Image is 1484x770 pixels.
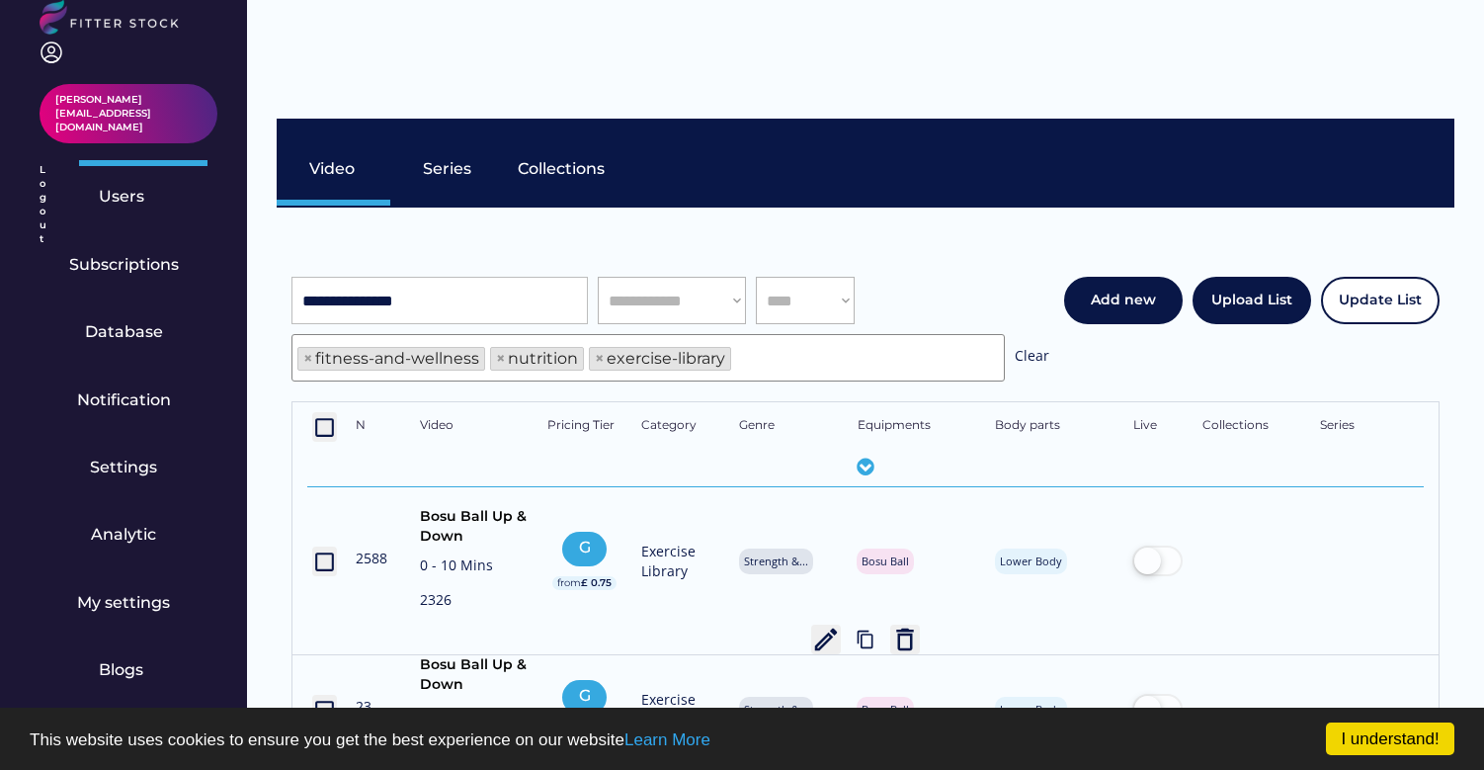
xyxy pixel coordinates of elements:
div: Subscriptions [69,254,179,276]
div: Bosu Ball [862,702,909,717]
div: Lower Body [1000,702,1062,717]
div: Pricing Tier [547,417,621,437]
li: fitness-and-wellness [297,347,485,371]
div: 2326 [420,590,529,615]
span: × [595,351,605,367]
span: × [496,351,506,367]
text: crop_din [312,549,337,573]
div: Exercise Library [641,542,720,580]
div: Analytic [91,524,156,546]
div: Collections [1202,417,1301,437]
a: Learn More [624,730,710,749]
div: Lower Body [1000,554,1062,568]
div: Notification [77,389,171,411]
button: delete_outline [890,625,920,654]
div: 23 [356,697,400,717]
text: crop_din [312,697,337,722]
button: Update List [1321,277,1440,324]
div: N [356,417,400,437]
div: Bosu Ball [862,554,909,568]
button: crop_din [312,695,337,725]
button: Upload List [1193,277,1311,324]
div: Collections [518,158,605,180]
text: crop_din [312,415,337,440]
div: £ 0.75 [581,576,612,590]
div: Bosu Ball Up & Down [420,507,529,546]
div: Body parts [995,417,1113,437]
li: exercise-library [589,347,731,371]
img: profile-circle.svg [40,41,63,64]
div: Equipments [858,417,976,437]
div: G [567,537,602,558]
div: Live [1133,417,1183,437]
div: Users [99,186,148,208]
button: Add new [1064,277,1183,324]
button: crop_din [312,547,337,576]
li: nutrition [490,347,584,371]
div: Database [85,321,163,343]
div: 0-10 mins [420,704,529,728]
div: Clear [1015,346,1049,371]
div: Exercise Library [641,690,720,728]
div: G [567,685,602,707]
div: Video [309,158,359,180]
div: Strength &... [744,554,808,568]
div: Blogs [99,659,148,681]
div: 0 - 10 Mins [420,556,529,580]
div: Strength &... [744,702,808,717]
div: Settings [90,457,157,478]
button: edit [811,625,841,654]
div: [PERSON_NAME][EMAIL_ADDRESS][DOMAIN_NAME] [55,93,202,134]
div: Video [420,417,529,437]
div: 2588 [356,549,400,568]
button: crop_din [312,412,337,442]
span: × [303,351,313,367]
div: Series [1320,417,1419,437]
div: Category [641,417,720,437]
div: Bosu Ball Up & Down [420,655,529,694]
a: I understand! [1326,723,1454,755]
div: from [557,576,581,590]
p: This website uses cookies to ensure you get the best experience on our website [30,731,1454,748]
div: Log out [40,163,49,246]
div: My settings [77,592,170,614]
div: Genre [739,417,838,437]
div: Series [423,158,472,180]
